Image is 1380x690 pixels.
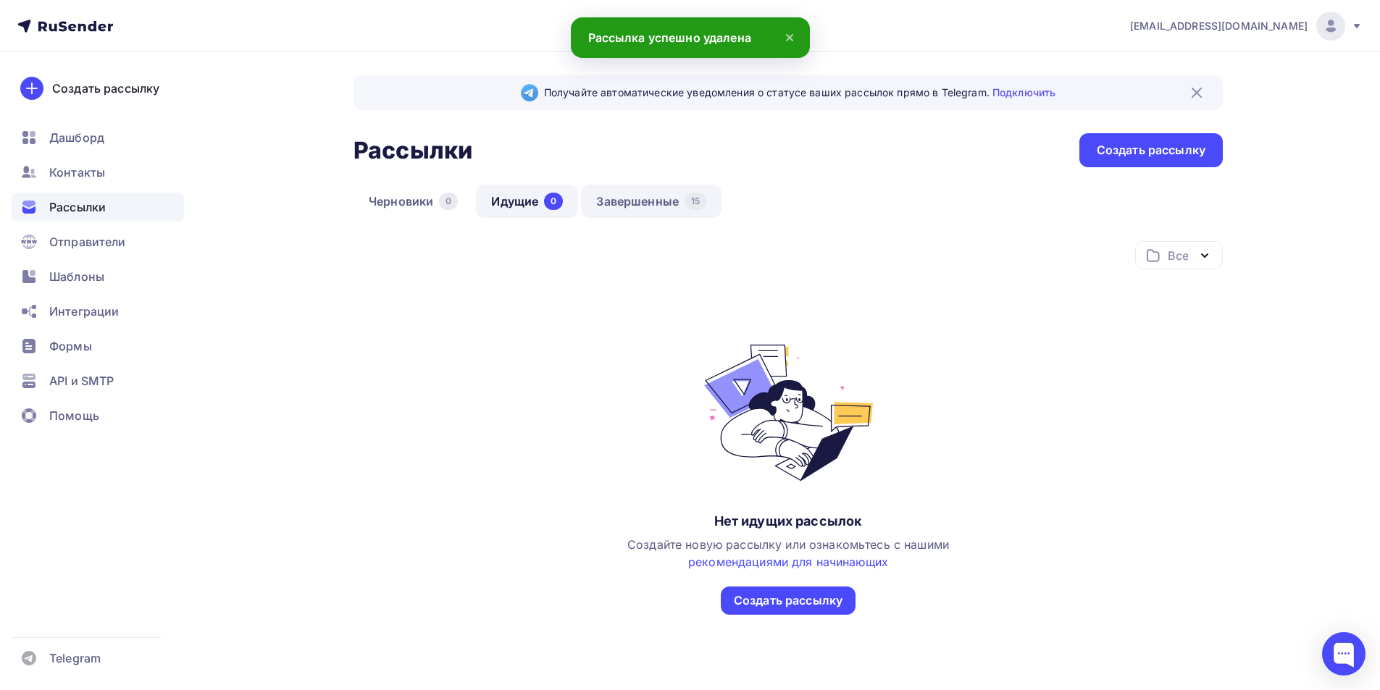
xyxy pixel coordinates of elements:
[439,193,458,210] div: 0
[49,649,101,667] span: Telegram
[49,303,119,320] span: Интеграции
[581,185,722,218] a: Завершенные15
[1168,247,1188,264] div: Все
[1135,241,1223,269] button: Все
[627,537,949,569] span: Создайте новую рассылку или ознакомьтесь с нашими
[688,555,888,569] a: рекомендациями для начинающих
[12,123,184,152] a: Дашборд
[1130,12,1363,41] a: [EMAIL_ADDRESS][DOMAIN_NAME]
[12,262,184,291] a: Шаблоны
[49,337,92,355] span: Формы
[354,136,472,165] h2: Рассылки
[49,129,104,146] span: Дашборд
[685,193,706,210] div: 15
[12,227,184,256] a: Отправители
[49,164,105,181] span: Контакты
[354,185,473,218] a: Черновики0
[12,193,184,222] a: Рассылки
[1097,142,1205,159] div: Создать рассылку
[49,233,126,251] span: Отправители
[734,592,842,609] div: Создать рассылку
[12,158,184,187] a: Контакты
[521,84,538,101] img: Telegram
[476,185,578,218] a: Идущие0
[49,268,104,285] span: Шаблоны
[52,80,159,97] div: Создать рассылку
[49,372,114,390] span: API и SMTP
[49,198,106,216] span: Рассылки
[992,86,1055,98] a: Подключить
[12,332,184,361] a: Формы
[544,85,1055,100] span: Получайте автоматические уведомления о статусе ваших рассылок прямо в Telegram.
[544,193,563,210] div: 0
[1130,19,1308,33] span: [EMAIL_ADDRESS][DOMAIN_NAME]
[49,407,99,424] span: Помощь
[714,513,863,530] div: Нет идущих рассылок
